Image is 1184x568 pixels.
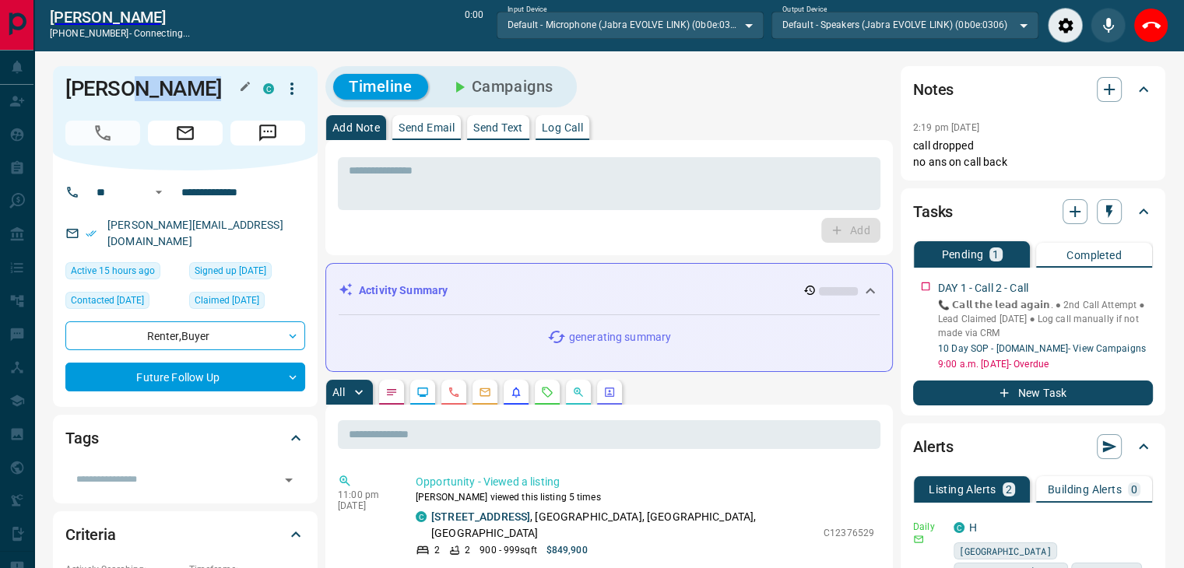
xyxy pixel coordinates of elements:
[148,121,223,146] span: Email
[465,543,470,557] p: 2
[913,380,1153,405] button: New Task
[338,500,392,511] p: [DATE]
[338,489,392,500] p: 11:00 pm
[65,522,116,547] h2: Criteria
[434,543,440,557] p: 2
[959,543,1052,559] span: [GEOGRAPHIC_DATA]
[473,122,523,133] p: Send Text
[913,520,944,534] p: Daily
[969,521,977,534] a: H
[1006,484,1012,495] p: 2
[465,8,483,43] p: 0:00
[65,516,305,553] div: Criteria
[107,219,283,247] a: [PERSON_NAME][EMAIL_ADDRESS][DOMAIN_NAME]
[993,249,999,260] p: 1
[913,434,954,459] h2: Alerts
[954,522,964,533] div: condos.ca
[497,12,764,38] div: Default - Microphone (Jabra EVOLVE LINK) (0b0e:0306)
[332,387,345,398] p: All
[230,121,305,146] span: Message
[929,484,996,495] p: Listing Alerts
[913,122,979,133] p: 2:19 pm [DATE]
[824,526,874,540] p: C12376529
[134,28,190,39] span: connecting...
[508,5,547,15] label: Input Device
[771,12,1038,38] div: Default - Speakers (Jabra EVOLVE LINK) (0b0e:0306)
[65,292,181,314] div: Tue Jun 03 2025
[938,280,1028,296] p: DAY 1 - Call 2 - Call
[385,386,398,398] svg: Notes
[434,74,569,100] button: Campaigns
[149,183,168,202] button: Open
[546,543,588,557] p: $849,900
[189,292,305,314] div: Tue Jun 03 2025
[938,298,1153,340] p: 📞 𝗖𝗮𝗹𝗹 𝘁𝗵𝗲 𝗹𝗲𝗮𝗱 𝗮𝗴𝗮𝗶𝗻. ● 2nd Call Attempt ● Lead Claimed [DATE] ‎● Log call manually if not made ...
[569,329,671,345] p: generating summary
[416,511,427,522] div: condos.ca
[278,469,300,491] button: Open
[542,122,583,133] p: Log Call
[416,386,429,398] svg: Lead Browsing Activity
[65,419,305,457] div: Tags
[913,71,1153,108] div: Notes
[263,83,274,94] div: condos.ca
[359,282,448,299] p: Activity Summary
[913,534,924,545] svg: Email
[480,543,536,557] p: 900 - 999 sqft
[941,249,983,260] p: Pending
[913,199,953,224] h2: Tasks
[333,74,428,100] button: Timeline
[510,386,522,398] svg: Listing Alerts
[71,263,155,279] span: Active 15 hours ago
[603,386,616,398] svg: Agent Actions
[65,363,305,391] div: Future Follow Up
[541,386,553,398] svg: Requests
[416,490,874,504] p: [PERSON_NAME] viewed this listing 5 times
[339,276,880,305] div: Activity Summary
[332,122,380,133] p: Add Note
[479,386,491,398] svg: Emails
[65,321,305,350] div: Renter , Buyer
[938,357,1153,371] p: 9:00 a.m. [DATE] - Overdue
[65,426,98,451] h2: Tags
[1091,8,1126,43] div: Mute
[195,293,259,308] span: Claimed [DATE]
[1066,250,1122,261] p: Completed
[416,474,874,490] p: Opportunity - Viewed a listing
[431,510,530,523] a: [STREET_ADDRESS]
[1131,484,1137,495] p: 0
[448,386,460,398] svg: Calls
[50,8,190,26] a: [PERSON_NAME]
[65,121,140,146] span: Call
[913,77,954,102] h2: Notes
[399,122,455,133] p: Send Email
[65,262,181,284] div: Sun Sep 14 2025
[1133,8,1168,43] div: End Call
[572,386,585,398] svg: Opportunities
[50,26,190,40] p: [PHONE_NUMBER] -
[913,193,1153,230] div: Tasks
[1048,8,1083,43] div: Audio Settings
[86,228,97,239] svg: Email Verified
[782,5,827,15] label: Output Device
[71,293,144,308] span: Contacted [DATE]
[938,343,1146,354] a: 10 Day SOP - [DOMAIN_NAME]- View Campaigns
[195,263,266,279] span: Signed up [DATE]
[913,138,1153,170] p: call dropped no ans on call back
[189,262,305,284] div: Mon Feb 15 2021
[1048,484,1122,495] p: Building Alerts
[65,76,240,101] h1: [PERSON_NAME]
[431,509,816,542] p: , [GEOGRAPHIC_DATA], [GEOGRAPHIC_DATA], [GEOGRAPHIC_DATA]
[913,428,1153,465] div: Alerts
